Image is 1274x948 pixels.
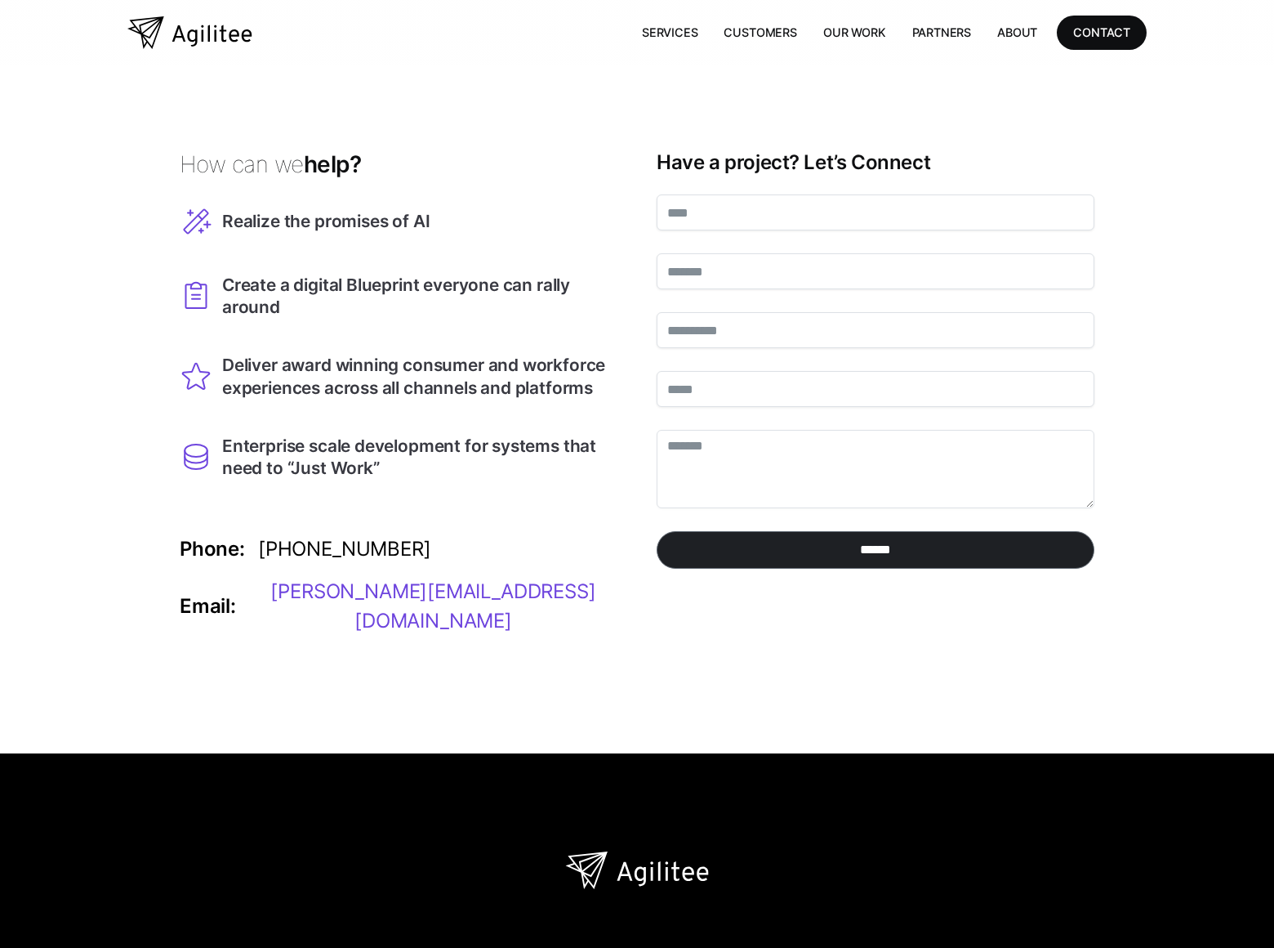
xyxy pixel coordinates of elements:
div: Enterprise scale development for systems that need to “Just Work” [222,435,617,479]
a: Partners [899,16,985,49]
div: Deliver award winning consumer and workforce experiences across all channels and platforms [222,354,617,398]
div: Phone: [180,539,245,559]
div: [PHONE_NUMBER] [258,534,431,564]
a: CONTACT [1057,16,1147,49]
div: [PERSON_NAME][EMAIL_ADDRESS][DOMAIN_NAME] [249,577,617,636]
div: Create a digital Blueprint everyone can rally around [222,274,617,318]
div: CONTACT [1073,22,1130,42]
a: About [984,16,1050,49]
div: Email: [180,597,236,616]
a: Our Work [810,16,899,49]
a: Services [629,16,711,49]
a: home [127,16,252,49]
h3: Have a project? Let’s Connect [657,150,1094,175]
div: Realize the promises of AI [222,210,430,232]
h3: help? [180,150,617,179]
form: Contact Form [657,195,1094,579]
a: Customers [710,16,809,49]
span: How can we [180,150,304,178]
